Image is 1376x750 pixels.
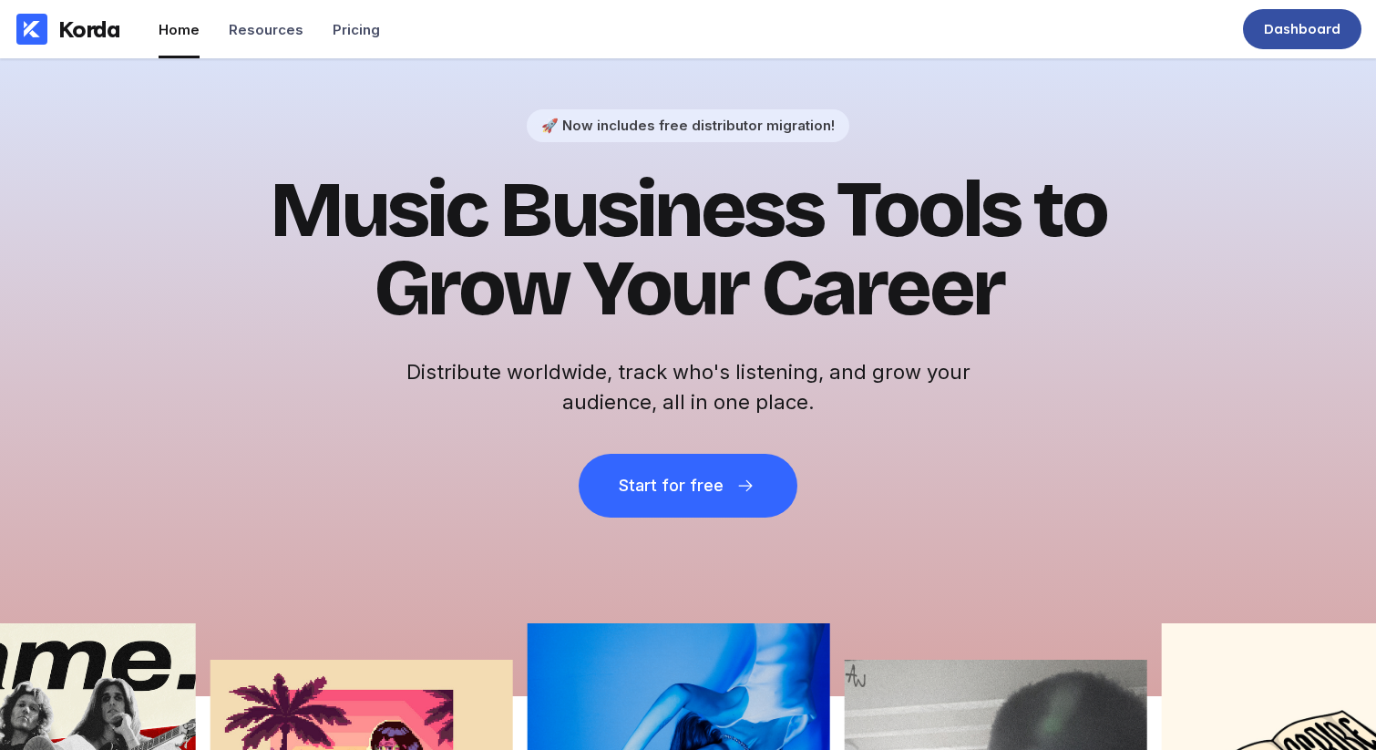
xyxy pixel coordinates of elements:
[58,15,120,43] div: Korda
[1264,20,1340,38] div: Dashboard
[579,454,797,518] button: Start for free
[229,21,303,38] div: Resources
[541,117,835,134] div: 🚀 Now includes free distributor migration!
[241,171,1135,328] h1: Music Business Tools to Grow Your Career
[619,477,723,495] div: Start for free
[1243,9,1361,49] a: Dashboard
[159,21,200,38] div: Home
[396,357,980,417] h2: Distribute worldwide, track who's listening, and grow your audience, all in one place.
[333,21,380,38] div: Pricing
